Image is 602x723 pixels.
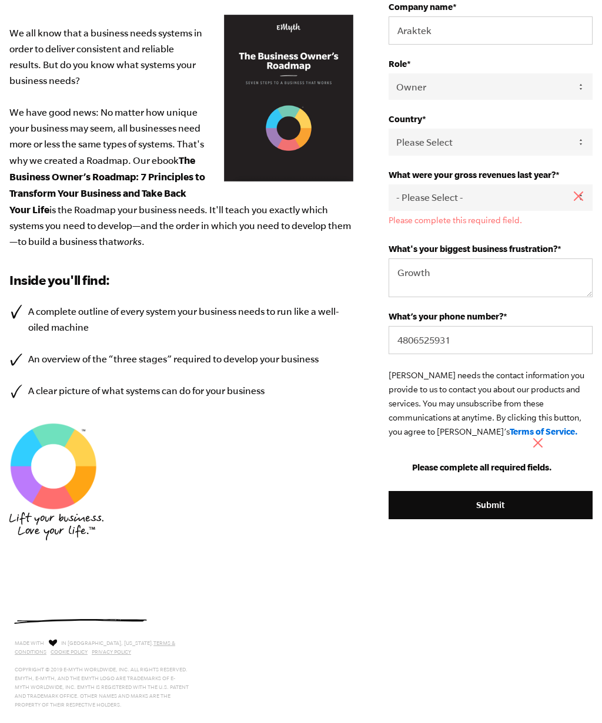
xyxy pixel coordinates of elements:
a: Privacy Policy [92,649,131,655]
li: A complete outline of every system your business needs to run like a well-oiled machine [9,304,353,335]
span: Role [389,59,407,69]
label: Please complete this required field. [389,216,593,225]
span: Company name [389,2,453,12]
img: Love [49,639,57,647]
em: works [117,236,142,247]
h3: Inside you'll find: [9,271,353,290]
p: [PERSON_NAME] needs the contact information you provide to us to contact you about our products a... [389,368,593,439]
li: A clear picture of what systems can do for your business [9,383,353,399]
img: EMyth SES TM Graphic [9,422,98,510]
li: An overview of the “three stages” required to develop your business [9,351,353,367]
span: What's your biggest business frustration? [389,244,557,254]
iframe: Chat Widget [543,667,602,723]
img: EMyth_Logo_BP_Hand Font_Tagline_Stacked-Medium [9,512,103,540]
input: Submit [389,491,593,519]
label: Please complete all required fields. [412,462,552,472]
a: Terms & Conditions [15,640,175,655]
p: Made with in [GEOGRAPHIC_DATA], [US_STATE]. Copyright © 2019 E-Myth Worldwide, Inc. All rights re... [15,637,189,709]
a: Terms of Service. [510,426,578,436]
p: We all know that a business needs systems in order to deliver consistent and reliable results. Bu... [9,25,353,250]
span: Country [389,114,422,124]
span: What’s your phone number? [389,311,503,321]
textarea: Growth [389,258,593,297]
img: Business Owners Roadmap Cover [224,15,353,182]
span: What were your gross revenues last year? [389,170,556,180]
a: Cookie Policy [51,649,88,655]
b: The Business Owner’s Roadmap: 7 Principles to Transform Your Business and Take Back Your Life [9,154,205,215]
